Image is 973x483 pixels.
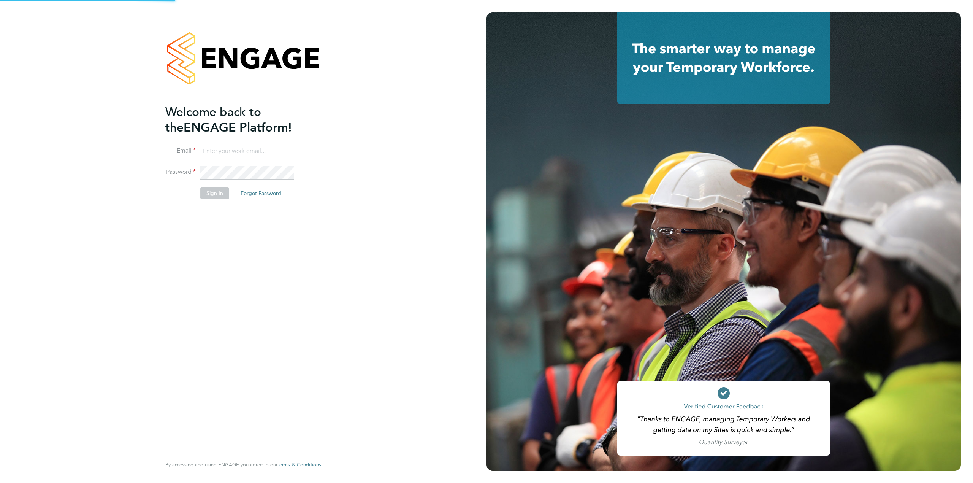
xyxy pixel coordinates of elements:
[165,168,196,176] label: Password
[277,461,321,468] span: Terms & Conditions
[235,187,287,199] button: Forgot Password
[200,145,294,158] input: Enter your work email...
[200,187,229,199] button: Sign In
[277,462,321,468] a: Terms & Conditions
[165,147,196,155] label: Email
[165,104,314,135] h2: ENGAGE Platform!
[165,105,261,135] span: Welcome back to the
[165,461,321,468] span: By accessing and using ENGAGE you agree to our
